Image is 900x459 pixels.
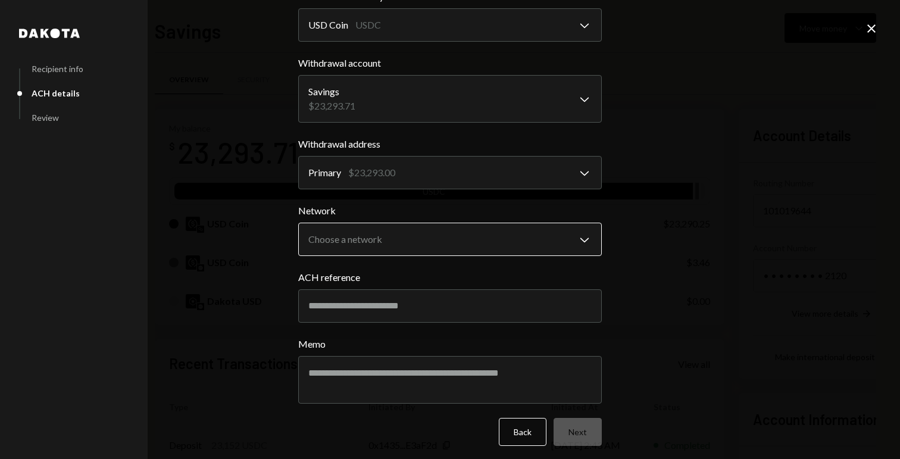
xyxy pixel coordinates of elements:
[298,337,602,351] label: Memo
[298,204,602,218] label: Network
[298,8,602,42] button: Withdrawal currency
[32,113,59,123] div: Review
[348,166,395,180] div: $23,293.00
[298,75,602,123] button: Withdrawal account
[298,223,602,256] button: Network
[32,88,80,98] div: ACH details
[298,137,602,151] label: Withdrawal address
[355,18,381,32] div: USDC
[499,418,546,446] button: Back
[298,270,602,285] label: ACH reference
[298,156,602,189] button: Withdrawal address
[298,56,602,70] label: Withdrawal account
[32,64,83,74] div: Recipient info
